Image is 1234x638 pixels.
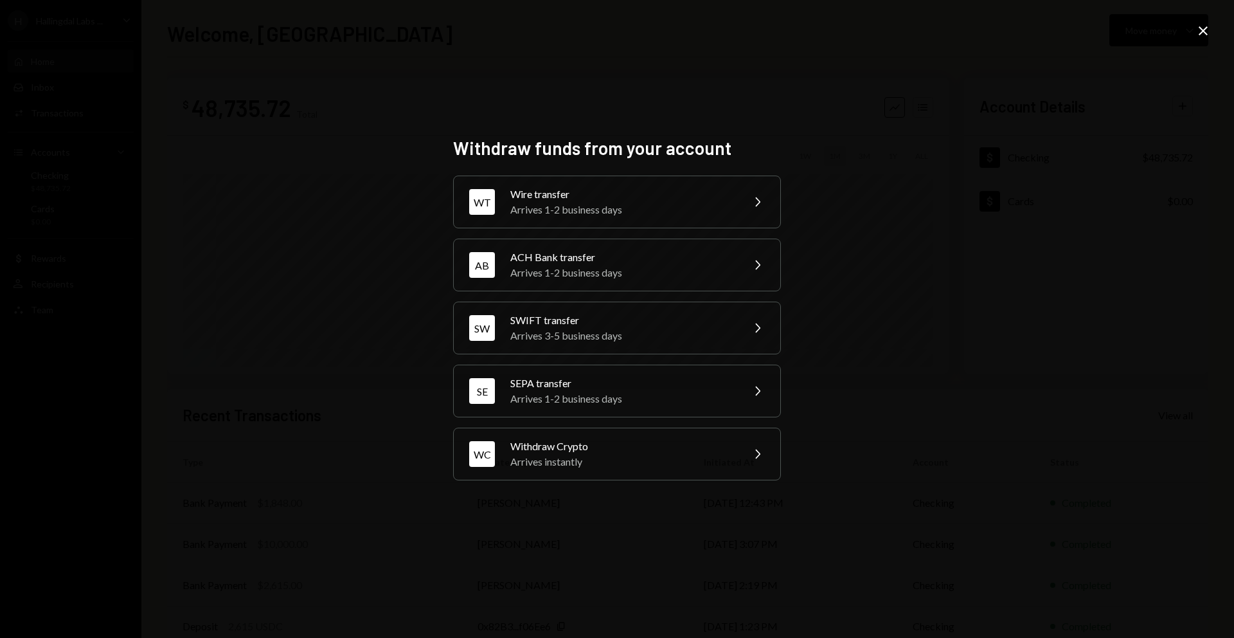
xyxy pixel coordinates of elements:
div: ACH Bank transfer [510,250,734,265]
h2: Withdraw funds from your account [453,136,781,161]
button: WCWithdraw CryptoArrives instantly [453,428,781,480]
button: WTWire transferArrives 1-2 business days [453,176,781,228]
div: Arrives 1-2 business days [510,202,734,217]
div: Arrives 1-2 business days [510,265,734,280]
div: Arrives 1-2 business days [510,391,734,406]
div: SWIFT transfer [510,313,734,328]
div: SE [469,378,495,404]
div: SW [469,315,495,341]
div: SEPA transfer [510,376,734,391]
button: SWSWIFT transferArrives 3-5 business days [453,302,781,354]
div: WC [469,441,495,467]
div: WT [469,189,495,215]
div: Arrives 3-5 business days [510,328,734,343]
div: AB [469,252,495,278]
button: ABACH Bank transferArrives 1-2 business days [453,239,781,291]
button: SESEPA transferArrives 1-2 business days [453,365,781,417]
div: Arrives instantly [510,454,734,469]
div: Withdraw Crypto [510,439,734,454]
div: Wire transfer [510,187,734,202]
